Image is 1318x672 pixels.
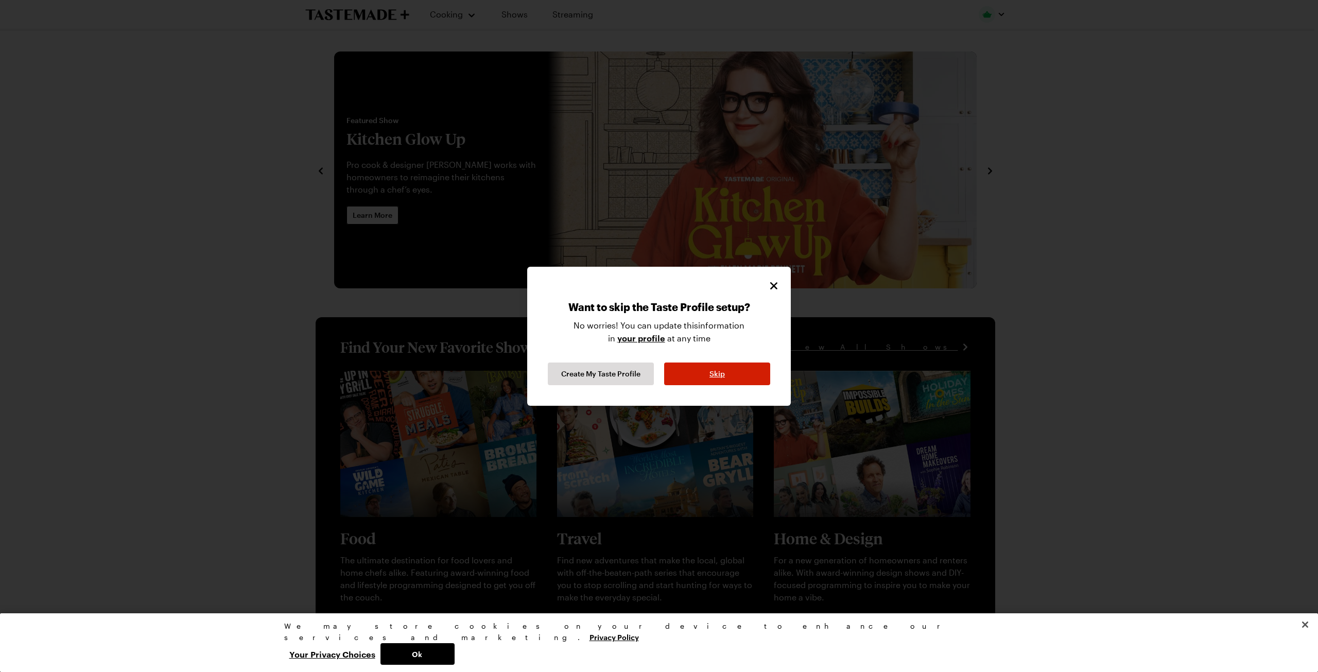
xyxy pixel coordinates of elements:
[664,363,770,385] button: Skip Taste Profile
[380,643,455,665] button: Ok
[574,319,744,352] p: No worries! You can update this information in at any time
[284,621,1026,643] div: We may store cookies on your device to enhance our services and marketing.
[767,279,781,292] button: Close
[709,369,725,379] span: Skip
[548,363,654,385] button: Continue Taste Profile
[568,301,750,319] p: Want to skip the Taste Profile setup?
[589,632,639,642] a: More information about your privacy, opens in a new tab
[561,369,640,379] span: Create My Taste Profile
[284,643,380,665] button: Your Privacy Choices
[1294,613,1316,636] button: Close
[617,332,665,343] a: your profile
[284,621,1026,665] div: Privacy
